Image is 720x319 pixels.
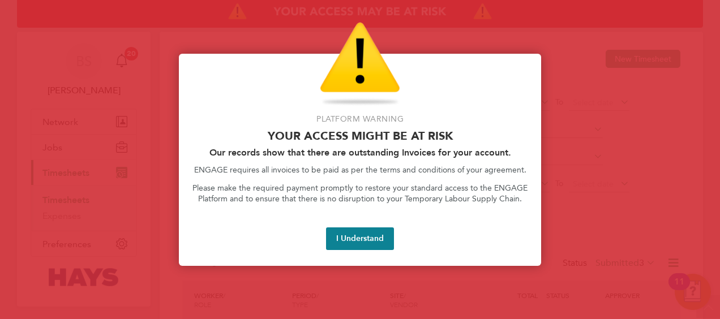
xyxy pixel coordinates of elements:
[192,114,528,125] p: Platform Warning
[192,129,528,143] p: Your access might be at risk
[192,165,528,176] p: ENGAGE requires all invoices to be paid as per the terms and conditions of your agreement.
[326,227,394,250] button: I Understand
[320,22,400,107] img: Warning Icon
[192,147,528,158] h2: Our records show that there are outstanding Invoices for your account.
[192,183,528,205] p: Please make the required payment promptly to restore your standard access to the ENGAGE Platform ...
[179,54,541,266] div: Access At Risk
